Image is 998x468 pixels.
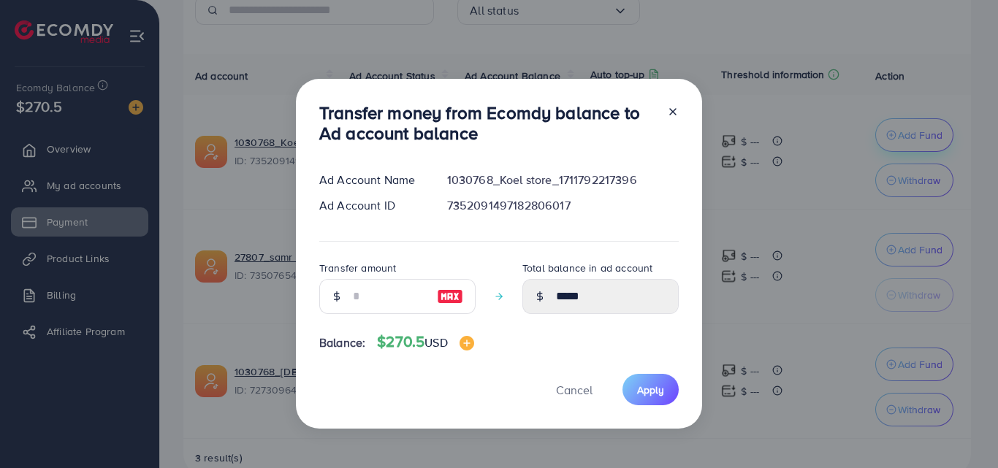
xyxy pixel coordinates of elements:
label: Transfer amount [319,261,396,275]
div: Ad Account Name [308,172,435,188]
iframe: Chat [936,402,987,457]
div: 7352091497182806017 [435,197,690,214]
span: USD [424,334,447,350]
span: Apply [637,383,664,397]
h3: Transfer money from Ecomdy balance to Ad account balance [319,102,655,145]
span: Cancel [556,382,593,398]
h4: $270.5 [377,333,473,351]
div: Ad Account ID [308,197,435,214]
label: Total balance in ad account [522,261,652,275]
span: Balance: [319,334,365,351]
img: image [460,336,474,350]
button: Cancel [538,374,611,405]
div: 1030768_Koel store_1711792217396 [435,172,690,188]
button: Apply [622,374,679,405]
img: image [437,288,463,305]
